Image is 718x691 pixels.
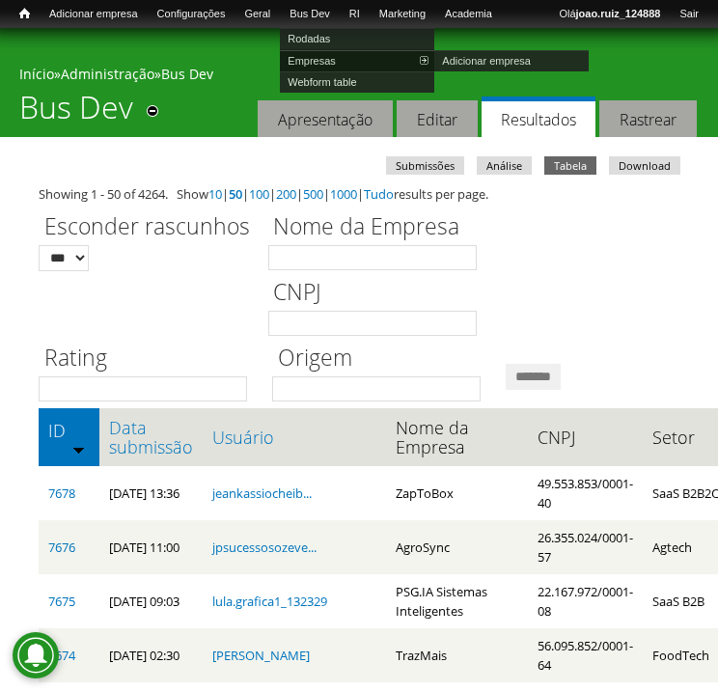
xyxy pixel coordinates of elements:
[549,5,670,24] a: Olájoao.ruiz_124888
[48,421,90,440] a: ID
[39,210,256,245] label: Esconder rascunhos
[99,628,203,682] td: [DATE] 02:30
[235,5,280,24] a: Geral
[99,466,203,520] td: [DATE] 13:36
[386,520,528,574] td: AgroSync
[303,185,323,203] a: 500
[72,443,85,456] img: ordem crescente
[330,185,357,203] a: 1000
[148,5,235,24] a: Configurações
[48,593,75,610] a: 7675
[10,5,40,23] a: Início
[386,156,464,175] a: Submissões
[48,539,75,556] a: 7676
[528,466,643,520] td: 49.553.853/0001-40
[397,100,478,138] a: Editar
[249,185,269,203] a: 100
[40,5,148,24] a: Adicionar empresa
[212,484,312,502] a: jeankassiocheib...
[477,156,532,175] a: Análise
[340,5,370,24] a: RI
[386,628,528,682] td: TrazMais
[19,65,54,83] a: Início
[48,484,75,502] a: 7678
[386,408,528,466] th: Nome da Empresa
[268,276,489,311] label: CNPJ
[212,539,317,556] a: jpsucessosozeve...
[528,628,643,682] td: 56.095.852/0001-64
[576,8,661,19] strong: joao.ruiz_124888
[276,185,296,203] a: 200
[19,65,699,89] div: » »
[599,100,697,138] a: Rastrear
[109,418,193,456] a: Data submissão
[161,65,213,83] a: Bus Dev
[370,5,435,24] a: Marketing
[212,428,376,447] a: Usuário
[435,5,502,24] a: Academia
[19,89,133,137] h1: Bus Dev
[61,65,154,83] a: Administração
[39,342,260,376] label: Rating
[258,100,393,138] a: Apresentação
[99,520,203,574] td: [DATE] 11:00
[609,156,680,175] a: Download
[208,185,222,203] a: 10
[229,185,242,203] a: 50
[48,647,75,664] a: 7674
[670,5,708,24] a: Sair
[364,185,394,203] a: Tudo
[528,574,643,628] td: 22.167.972/0001-08
[386,466,528,520] td: ZapToBox
[99,574,203,628] td: [DATE] 09:03
[482,97,595,138] a: Resultados
[212,647,310,664] a: [PERSON_NAME]
[386,574,528,628] td: PSG.IA Sistemas Inteligentes
[212,593,327,610] a: lula.grafica1_132329
[528,408,643,466] th: CNPJ
[268,210,489,245] label: Nome da Empresa
[528,520,643,574] td: 26.355.024/0001-57
[280,5,340,24] a: Bus Dev
[39,184,679,204] div: Showing 1 - 50 of 4264. Show | | | | | | results per page.
[272,342,493,376] label: Origem
[544,156,596,175] a: Tabela
[19,7,30,20] span: Início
